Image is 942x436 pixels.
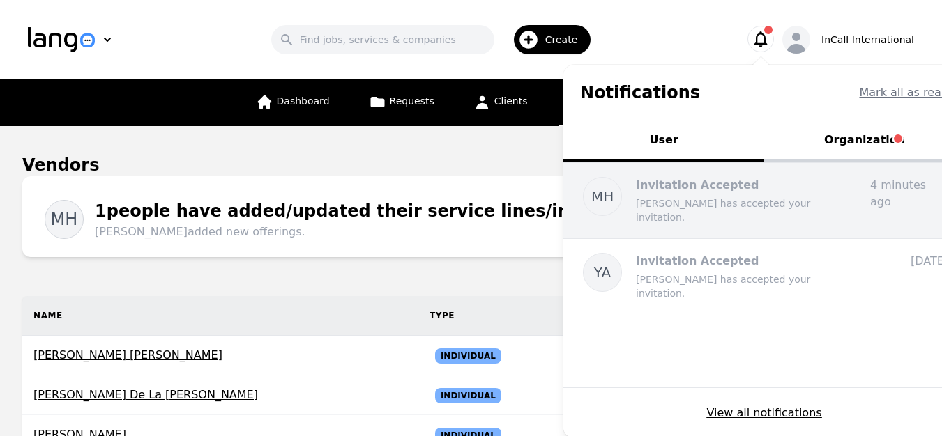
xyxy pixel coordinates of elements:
h1: Notifications [580,81,700,104]
span: Individual [435,348,501,364]
button: InCall International [782,26,914,54]
p: Invitation Accepted [636,177,859,194]
span: MH [51,208,78,231]
span: Individual [435,388,501,403]
p: Invitation Accepted [636,253,859,270]
span: Dashboard [277,95,330,107]
span: MH [591,187,614,206]
p: [PERSON_NAME] has accepted your invitation. [636,196,859,224]
span: Requests [390,95,434,107]
div: InCall International [821,33,914,47]
img: Logo [28,27,95,52]
span: YA [594,263,611,282]
span: Clients [494,95,528,107]
span: [PERSON_NAME] De La [PERSON_NAME] [33,387,407,403]
a: Dashboard [248,79,338,126]
button: Create [494,20,600,60]
a: Vendors [559,79,635,126]
span: Create [545,33,588,47]
time: 4 minutes ago [870,178,926,208]
h1: Vendors [22,154,99,176]
p: [PERSON_NAME] has accepted your invitation. [636,272,859,300]
a: Clients [465,79,536,126]
input: Find jobs, services & companies [271,25,494,54]
th: Name [22,296,418,336]
button: View all notifications [706,405,821,421]
span: [PERSON_NAME] [PERSON_NAME] [33,347,407,364]
th: Type [418,296,578,336]
button: User [563,120,764,162]
span: [PERSON_NAME] added new offerings. [95,224,775,240]
div: 1 people have added/updated their service lines/industries for approval. [84,198,775,240]
a: Requests [360,79,443,126]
